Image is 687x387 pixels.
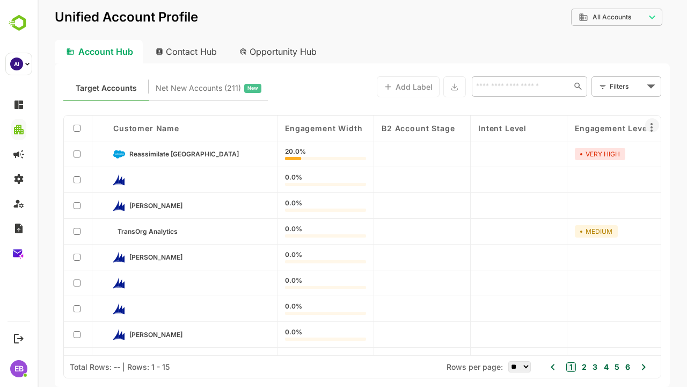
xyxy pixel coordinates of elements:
span: Engagement Level [537,124,612,133]
div: 0.0% [247,355,328,367]
button: 1 [529,362,538,372]
span: Net New Accounts ( 211 ) [118,81,203,95]
span: New [210,81,221,95]
div: Contact Hub [109,40,189,63]
button: 3 [552,361,560,373]
div: 0.0% [247,200,328,212]
div: 0.0% [247,252,328,263]
div: Filters [572,81,606,92]
div: 0.0% [247,303,328,315]
button: 4 [564,361,571,373]
button: Export the selected data as CSV [406,76,428,97]
div: Newly surfaced ICP-fit accounts from Intent, Website, LinkedIn, and other engagement signals. [118,81,224,95]
p: Unified Account Profile [17,11,160,24]
div: 0.0% [247,174,328,186]
span: Customer Name [76,124,142,133]
div: 0.0% [247,329,328,341]
span: Rows per page: [409,362,465,371]
button: Logout [11,331,26,346]
span: Known accounts you’ve identified to target - imported from CRM, Offline upload, or promoted from ... [38,81,99,95]
div: MEDIUM [537,225,580,238]
button: 5 [574,361,582,373]
span: Engagement Width [247,124,325,133]
span: All Accounts [555,13,594,21]
div: Opportunity Hub [193,40,289,63]
div: VERY HIGH [537,148,588,160]
div: AI [10,58,23,70]
div: Filters [571,75,624,98]
div: Account Hub [17,40,105,63]
div: All Accounts [533,7,625,28]
span: TransOrg Analytics [80,227,140,235]
span: B2 Account Stage [344,124,417,133]
button: 6 [585,361,593,373]
div: 0.0% [247,226,328,238]
img: BambooboxLogoMark.f1c84d78b4c51b1a7b5f700c9845e183.svg [5,13,33,33]
div: 0.0% [247,277,328,289]
button: 2 [542,361,549,373]
span: Hawkins-Crosby [92,331,145,339]
div: All Accounts [541,12,608,22]
span: Armstrong-Cabrera [92,253,145,261]
div: Total Rows: -- | Rows: 1 - 15 [32,362,132,371]
span: Conner-Nguyen [92,202,145,210]
div: EB [10,360,27,377]
span: Reassimilate Argentina [92,150,201,158]
button: Add Label [339,76,402,97]
div: 20.0% [247,148,328,160]
span: Intent Level [441,124,489,133]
